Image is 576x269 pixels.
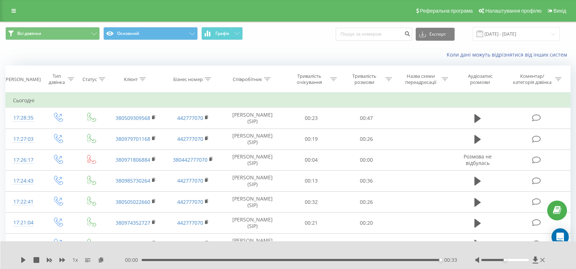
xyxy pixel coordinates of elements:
[233,76,262,82] div: Співробітник
[485,8,541,14] span: Налаштування профілю
[5,27,100,40] button: Всі дзвінки
[173,156,207,163] a: 380442777070
[72,256,78,264] span: 1 x
[116,198,150,205] a: 380505022660
[201,27,243,40] button: Графік
[458,73,503,85] div: Аудіозапис розмови
[116,115,150,121] a: 380509309568
[177,135,203,142] a: 442777070
[511,73,553,85] div: Коментар/категорія дзвінка
[222,108,283,129] td: [PERSON_NAME] (SIP)
[173,76,203,82] div: Бізнес номер
[116,156,150,163] a: 380971806884
[339,212,394,233] td: 00:20
[103,27,198,40] button: Основний
[222,212,283,233] td: [PERSON_NAME] (SIP)
[177,240,203,247] a: 442777070
[339,108,394,129] td: 00:47
[177,198,203,205] a: 442777070
[401,73,440,85] div: Назва схеми переадресації
[283,170,339,191] td: 00:13
[283,129,339,149] td: 00:19
[339,149,394,170] td: 00:00
[552,228,569,246] div: Open Intercom Messenger
[215,31,229,36] span: Графік
[336,28,412,41] input: Пошук за номером
[345,73,384,85] div: Тривалість розмови
[13,237,34,251] div: 17:16:49
[339,129,394,149] td: 00:26
[444,256,457,264] span: 00:33
[4,76,41,82] div: [PERSON_NAME]
[116,240,150,247] a: 380661524308
[13,216,34,230] div: 17:21:04
[116,135,150,142] a: 380979701168
[125,256,142,264] span: 00:00
[222,149,283,170] td: [PERSON_NAME] (SIP)
[283,233,339,254] td: 00:18
[17,31,41,36] span: Всі дзвінки
[116,177,150,184] a: 380985730264
[439,259,442,261] div: Accessibility label
[339,233,394,254] td: 01:29
[177,219,203,226] a: 442777070
[13,111,34,125] div: 17:28:35
[416,28,455,41] button: Експорт
[464,153,492,166] span: Розмова не відбулась
[283,149,339,170] td: 00:04
[222,170,283,191] td: [PERSON_NAME] (SIP)
[13,153,34,167] div: 17:26:17
[124,76,138,82] div: Клієнт
[13,132,34,146] div: 17:27:03
[339,170,394,191] td: 00:36
[222,233,283,254] td: [PERSON_NAME] (SIP)
[504,259,506,261] div: Accessibility label
[222,129,283,149] td: [PERSON_NAME] (SIP)
[13,195,34,209] div: 17:22:41
[177,177,203,184] a: 442777070
[290,73,329,85] div: Тривалість очікування
[420,8,473,14] span: Реферальна програма
[6,93,571,108] td: Сьогодні
[116,219,150,226] a: 380974352727
[177,115,203,121] a: 442777070
[222,192,283,212] td: [PERSON_NAME] (SIP)
[283,192,339,212] td: 00:32
[283,108,339,129] td: 00:23
[82,76,97,82] div: Статус
[339,192,394,212] td: 00:26
[554,8,566,14] span: Вихід
[283,212,339,233] td: 00:21
[447,51,571,58] a: Коли дані можуть відрізнятися вiд інших систем
[47,73,66,85] div: Тип дзвінка
[13,174,34,188] div: 17:24:43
